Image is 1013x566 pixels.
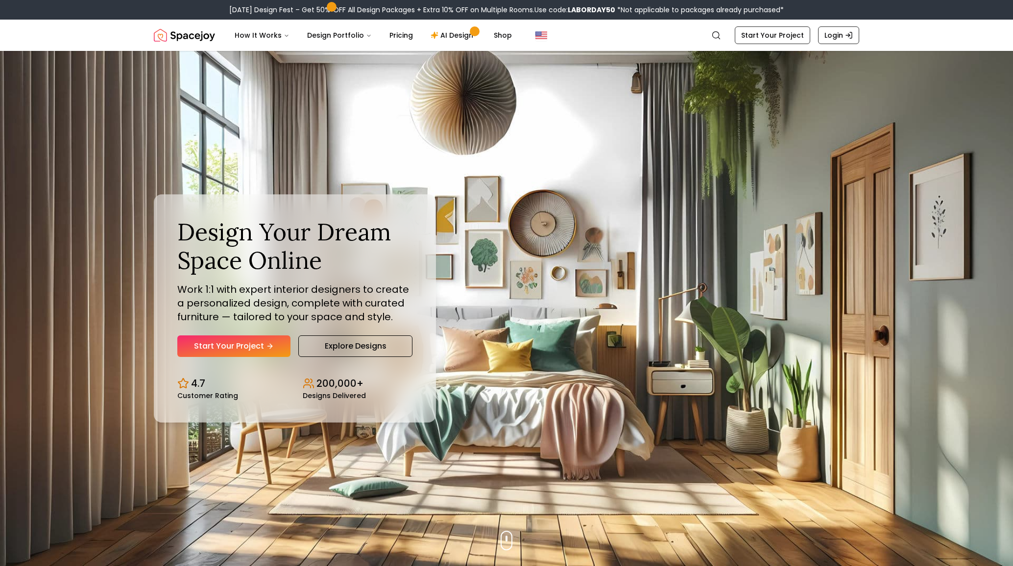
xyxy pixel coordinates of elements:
a: Start Your Project [177,335,290,357]
div: Design stats [177,369,412,399]
span: *Not applicable to packages already purchased* [615,5,784,15]
a: AI Design [423,25,484,45]
b: LABORDAY50 [568,5,615,15]
p: 4.7 [191,377,205,390]
p: 200,000+ [316,377,363,390]
small: Customer Rating [177,392,238,399]
small: Designs Delivered [303,392,366,399]
img: Spacejoy Logo [154,25,215,45]
nav: Global [154,20,859,51]
a: Spacejoy [154,25,215,45]
button: How It Works [227,25,297,45]
p: Work 1:1 with expert interior designers to create a personalized design, complete with curated fu... [177,283,412,324]
img: United States [535,29,547,41]
a: Pricing [382,25,421,45]
a: Shop [486,25,520,45]
a: Explore Designs [298,335,412,357]
a: Start Your Project [735,26,810,44]
button: Design Portfolio [299,25,380,45]
h1: Design Your Dream Space Online [177,218,412,274]
div: [DATE] Design Fest – Get 50% OFF All Design Packages + Extra 10% OFF on Multiple Rooms. [229,5,784,15]
a: Login [818,26,859,44]
span: Use code: [534,5,615,15]
nav: Main [227,25,520,45]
